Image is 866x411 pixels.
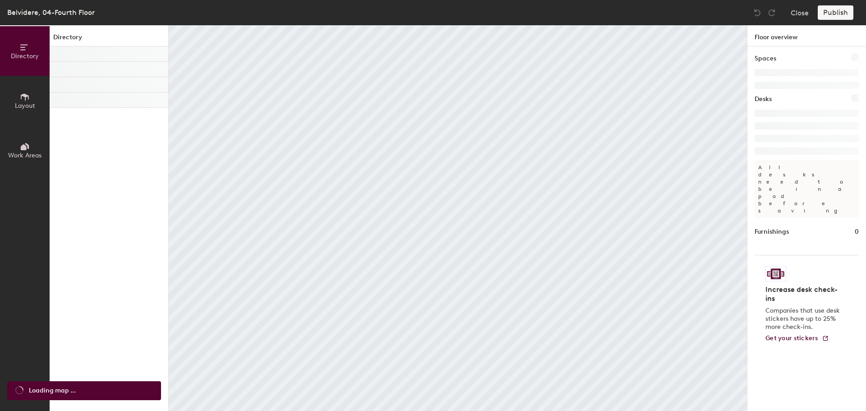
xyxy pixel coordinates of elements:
[747,25,866,46] h1: Floor overview
[755,160,859,218] p: All desks need to be in a pod before saving
[755,94,772,104] h1: Desks
[753,8,762,17] img: Undo
[765,335,829,342] a: Get your stickers
[11,52,39,60] span: Directory
[765,307,843,331] p: Companies that use desk stickers have up to 25% more check-ins.
[29,386,76,396] span: Loading map ...
[855,227,859,237] h1: 0
[767,8,776,17] img: Redo
[755,227,789,237] h1: Furnishings
[8,152,41,159] span: Work Areas
[791,5,809,20] button: Close
[765,334,818,342] span: Get your stickers
[755,54,776,64] h1: Spaces
[765,266,786,282] img: Sticker logo
[7,7,95,18] div: Belvidere, 04-Fourth Floor
[169,25,747,411] canvas: Map
[765,285,843,303] h4: Increase desk check-ins
[50,32,168,46] h1: Directory
[15,102,35,110] span: Layout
